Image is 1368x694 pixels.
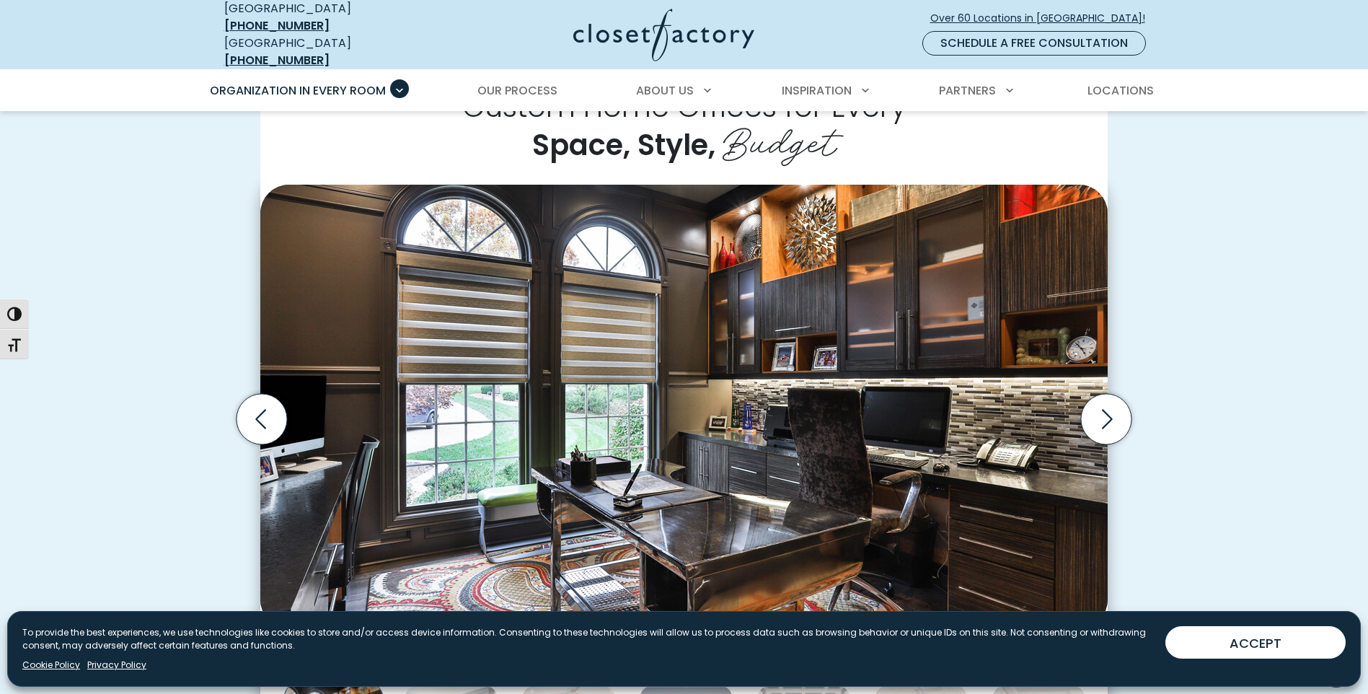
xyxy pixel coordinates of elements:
[1165,626,1346,659] button: ACCEPT
[930,11,1157,26] span: Over 60 Locations in [GEOGRAPHIC_DATA]!
[922,31,1146,56] a: Schedule a Free Consultation
[636,82,694,99] span: About Us
[477,82,557,99] span: Our Process
[200,71,1169,111] nav: Primary Menu
[260,185,1108,628] img: Sophisticated home office with dark wood cabinetry, metallic backsplash, under-cabinet lighting, ...
[782,82,852,99] span: Inspiration
[224,52,330,69] a: [PHONE_NUMBER]
[87,659,146,672] a: Privacy Policy
[22,626,1154,652] p: To provide the best experiences, we use technologies like cookies to store and/or access device i...
[210,82,386,99] span: Organization in Every Room
[573,9,754,61] img: Closet Factory Logo
[231,388,293,450] button: Previous slide
[532,125,715,165] span: Space, Style,
[22,659,80,672] a: Cookie Policy
[224,35,433,69] div: [GEOGRAPHIC_DATA]
[1087,82,1154,99] span: Locations
[939,82,996,99] span: Partners
[930,6,1157,31] a: Over 60 Locations in [GEOGRAPHIC_DATA]!
[1075,388,1137,450] button: Next slide
[224,17,330,34] a: [PHONE_NUMBER]
[723,110,837,167] span: Budget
